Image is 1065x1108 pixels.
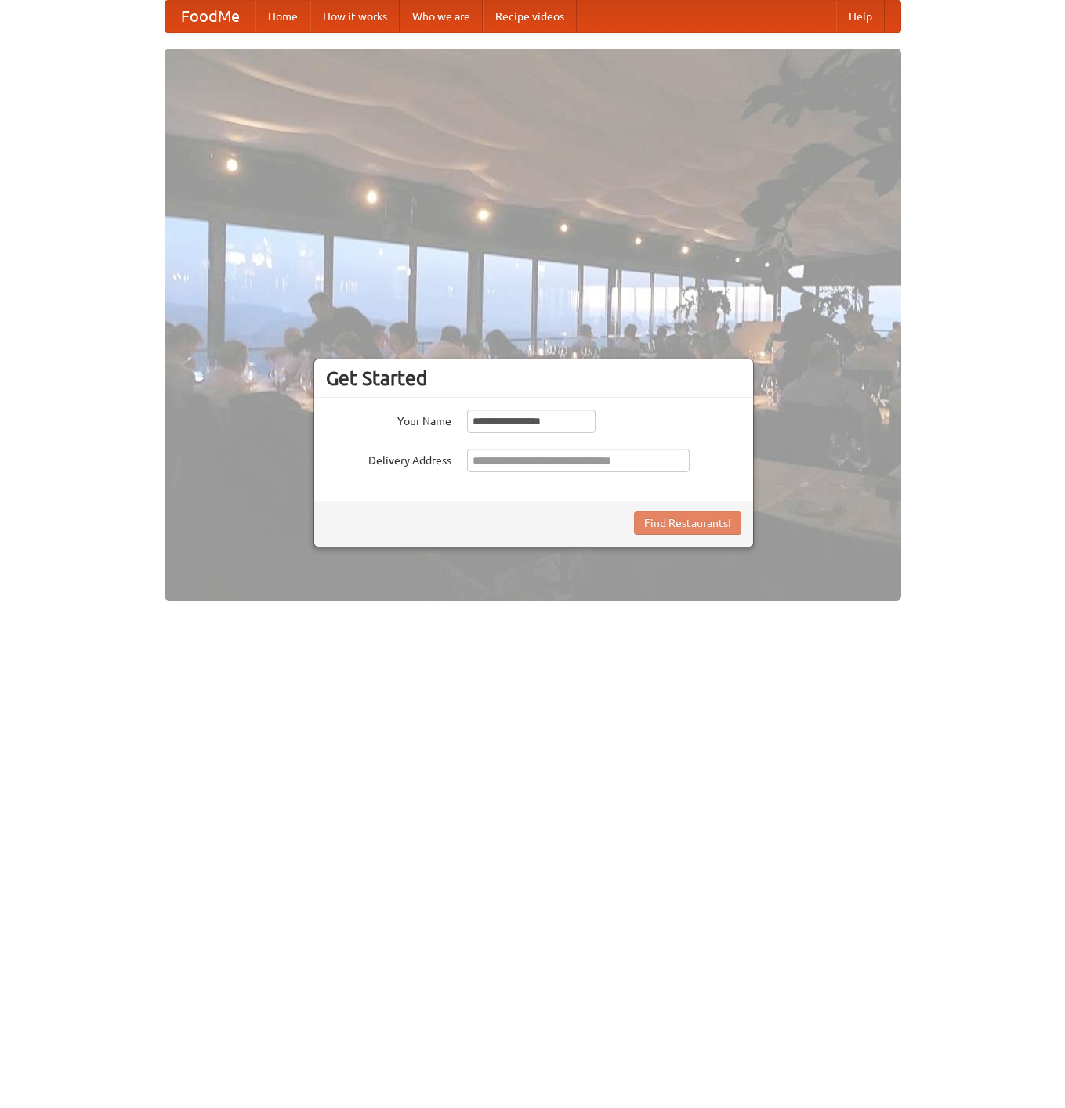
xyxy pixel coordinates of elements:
[326,366,741,390] h3: Get Started
[326,410,451,429] label: Your Name
[400,1,483,32] a: Who we are
[255,1,310,32] a: Home
[326,449,451,468] label: Delivery Address
[165,1,255,32] a: FoodMe
[483,1,577,32] a: Recipe videos
[836,1,885,32] a: Help
[310,1,400,32] a: How it works
[634,511,741,535] button: Find Restaurants!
